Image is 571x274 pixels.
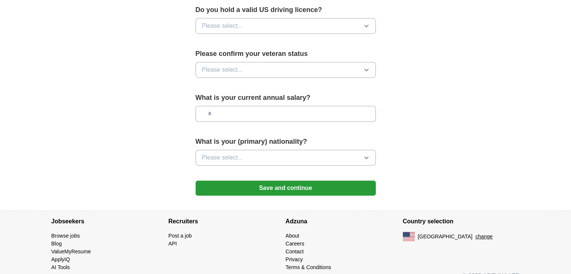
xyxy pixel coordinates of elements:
button: Save and continue [196,181,376,196]
a: Careers [286,241,304,247]
button: Please select... [196,150,376,166]
span: Please select... [202,65,243,74]
label: Please confirm your veteran status [196,49,376,59]
span: Please select... [202,153,243,162]
label: Do you hold a valid US driving licence? [196,5,376,15]
span: Please select... [202,21,243,30]
a: Contact [286,248,304,254]
label: What is your (primary) nationality? [196,137,376,147]
button: Please select... [196,18,376,34]
a: Blog [51,241,62,247]
a: Terms & Conditions [286,264,331,270]
h4: Country selection [403,211,520,232]
span: [GEOGRAPHIC_DATA] [418,233,473,241]
a: Privacy [286,256,303,262]
img: US flag [403,232,415,241]
a: Post a job [169,233,192,239]
a: AI Tools [51,264,70,270]
a: ApplyIQ [51,256,70,262]
a: ValueMyResume [51,248,91,254]
a: About [286,233,300,239]
a: Browse jobs [51,233,80,239]
button: Please select... [196,62,376,78]
a: API [169,241,177,247]
label: What is your current annual salary? [196,93,376,103]
button: change [475,233,493,241]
